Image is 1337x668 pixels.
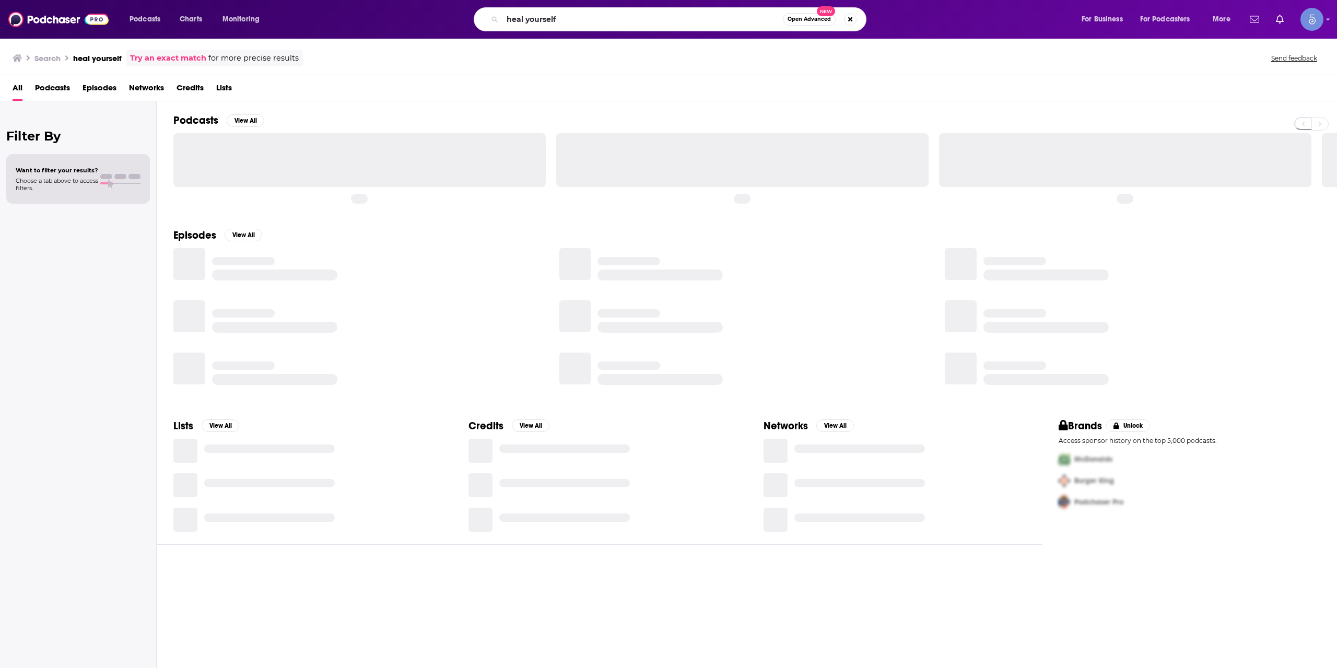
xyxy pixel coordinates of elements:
[1059,419,1102,432] h2: Brands
[173,114,264,127] a: PodcastsView All
[173,419,239,432] a: ListsView All
[1054,491,1074,513] img: Third Pro Logo
[1272,10,1288,28] a: Show notifications dropdown
[16,167,98,174] span: Want to filter your results?
[1300,8,1323,31] span: Logged in as Spiral5-G1
[35,79,70,101] a: Podcasts
[1300,8,1323,31] button: Show profile menu
[83,79,116,101] a: Episodes
[783,13,836,26] button: Open AdvancedNew
[1059,437,1320,444] p: Access sponsor history on the top 5,000 podcasts.
[1082,12,1123,27] span: For Business
[34,53,61,63] h3: Search
[13,79,22,101] a: All
[173,114,218,127] h2: Podcasts
[468,419,549,432] a: CreditsView All
[173,229,216,242] h2: Episodes
[8,9,109,29] img: Podchaser - Follow, Share and Rate Podcasts
[512,419,549,432] button: View All
[1300,8,1323,31] img: User Profile
[222,12,260,27] span: Monitoring
[1205,11,1244,28] button: open menu
[1054,449,1074,470] img: First Pro Logo
[122,11,174,28] button: open menu
[129,79,164,101] a: Networks
[202,419,239,432] button: View All
[227,114,264,127] button: View All
[1074,498,1123,507] span: Podchaser Pro
[216,79,232,101] a: Lists
[208,52,299,64] span: for more precise results
[173,419,193,432] h2: Lists
[1140,12,1190,27] span: For Podcasters
[1246,10,1263,28] a: Show notifications dropdown
[180,12,202,27] span: Charts
[173,229,262,242] a: EpisodesView All
[1074,476,1114,485] span: Burger King
[1074,11,1136,28] button: open menu
[1268,54,1320,63] button: Send feedback
[1133,11,1205,28] button: open menu
[1106,419,1151,432] button: Unlock
[816,419,854,432] button: View All
[484,7,876,31] div: Search podcasts, credits, & more...
[788,17,831,22] span: Open Advanced
[225,229,262,241] button: View All
[177,79,204,101] a: Credits
[215,11,273,28] button: open menu
[817,6,836,16] span: New
[1054,470,1074,491] img: Second Pro Logo
[468,419,503,432] h2: Credits
[502,11,783,28] input: Search podcasts, credits, & more...
[1074,455,1112,464] span: McDonalds
[764,419,808,432] h2: Networks
[73,53,122,63] h3: heal yourself
[1213,12,1230,27] span: More
[764,419,854,432] a: NetworksView All
[130,12,160,27] span: Podcasts
[16,177,98,192] span: Choose a tab above to access filters.
[130,52,206,64] a: Try an exact match
[6,128,150,144] h2: Filter By
[173,11,208,28] a: Charts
